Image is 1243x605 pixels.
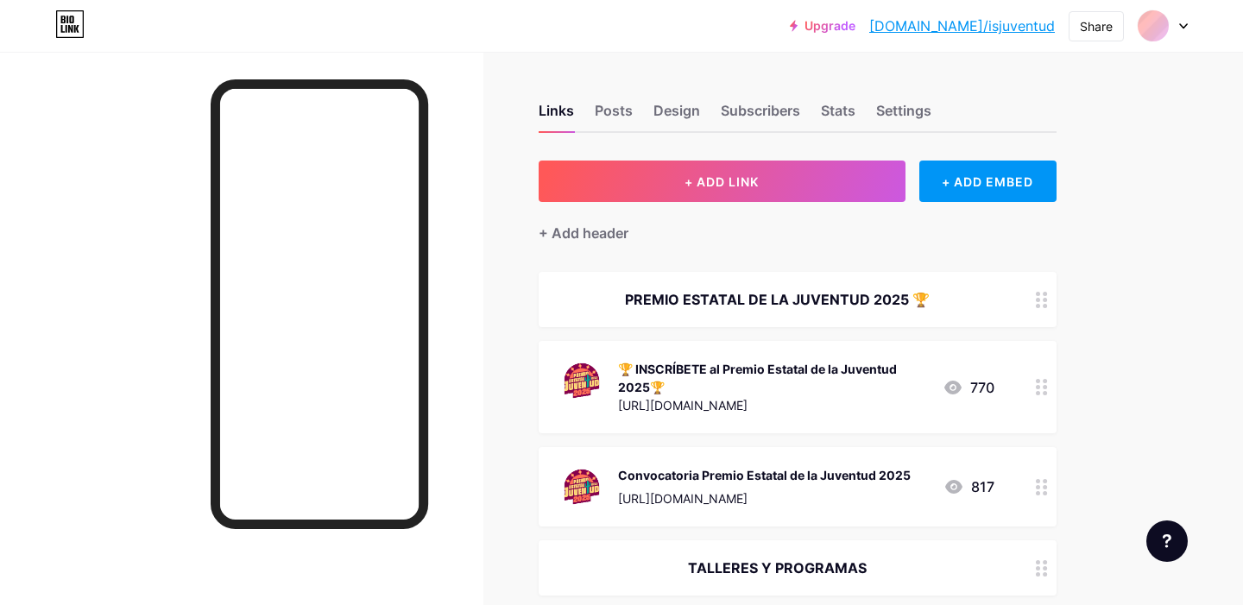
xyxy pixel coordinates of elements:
[618,489,911,507] div: [URL][DOMAIN_NAME]
[876,100,931,131] div: Settings
[618,360,929,396] div: 🏆 INSCRÍBETE al Premio Estatal de la Juventud 2025🏆
[943,476,994,497] div: 817
[869,16,1055,36] a: [DOMAIN_NAME]/isjuventud
[539,161,905,202] button: + ADD LINK
[1080,17,1113,35] div: Share
[790,19,855,33] a: Upgrade
[559,464,604,509] img: Convocatoria Premio Estatal de la Juventud 2025
[653,100,700,131] div: Design
[559,558,994,578] div: TALLERES Y PROGRAMAS
[618,466,911,484] div: Convocatoria Premio Estatal de la Juventud 2025
[919,161,1057,202] div: + ADD EMBED
[821,100,855,131] div: Stats
[539,100,574,131] div: Links
[595,100,633,131] div: Posts
[559,358,604,403] img: 🏆 INSCRÍBETE al Premio Estatal de la Juventud 2025🏆
[685,174,759,189] span: + ADD LINK
[721,100,800,131] div: Subscribers
[618,396,929,414] div: [URL][DOMAIN_NAME]
[559,289,994,310] div: PREMIO ESTATAL DE LA JUVENTUD 2025 🏆
[539,223,628,243] div: + Add header
[943,377,994,398] div: 770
